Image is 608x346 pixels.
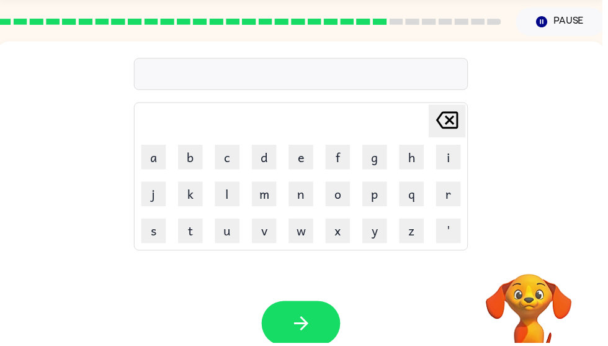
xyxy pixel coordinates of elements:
button: r [440,183,465,208]
button: g [366,146,391,171]
button: ' [440,221,465,245]
button: w [292,221,316,245]
button: q [403,183,428,208]
button: u [217,221,242,245]
button: x [329,221,354,245]
button: i [440,146,465,171]
button: e [292,146,316,171]
button: j [143,183,168,208]
button: v [254,221,279,245]
button: l [217,183,242,208]
button: y [366,221,391,245]
button: b [180,146,205,171]
button: c [217,146,242,171]
button: h [403,146,428,171]
button: s [143,221,168,245]
button: a [143,146,168,171]
button: m [254,183,279,208]
button: d [254,146,279,171]
button: n [292,183,316,208]
button: f [329,146,354,171]
button: t [180,221,205,245]
button: z [403,221,428,245]
button: p [366,183,391,208]
button: k [180,183,205,208]
button: o [329,183,354,208]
